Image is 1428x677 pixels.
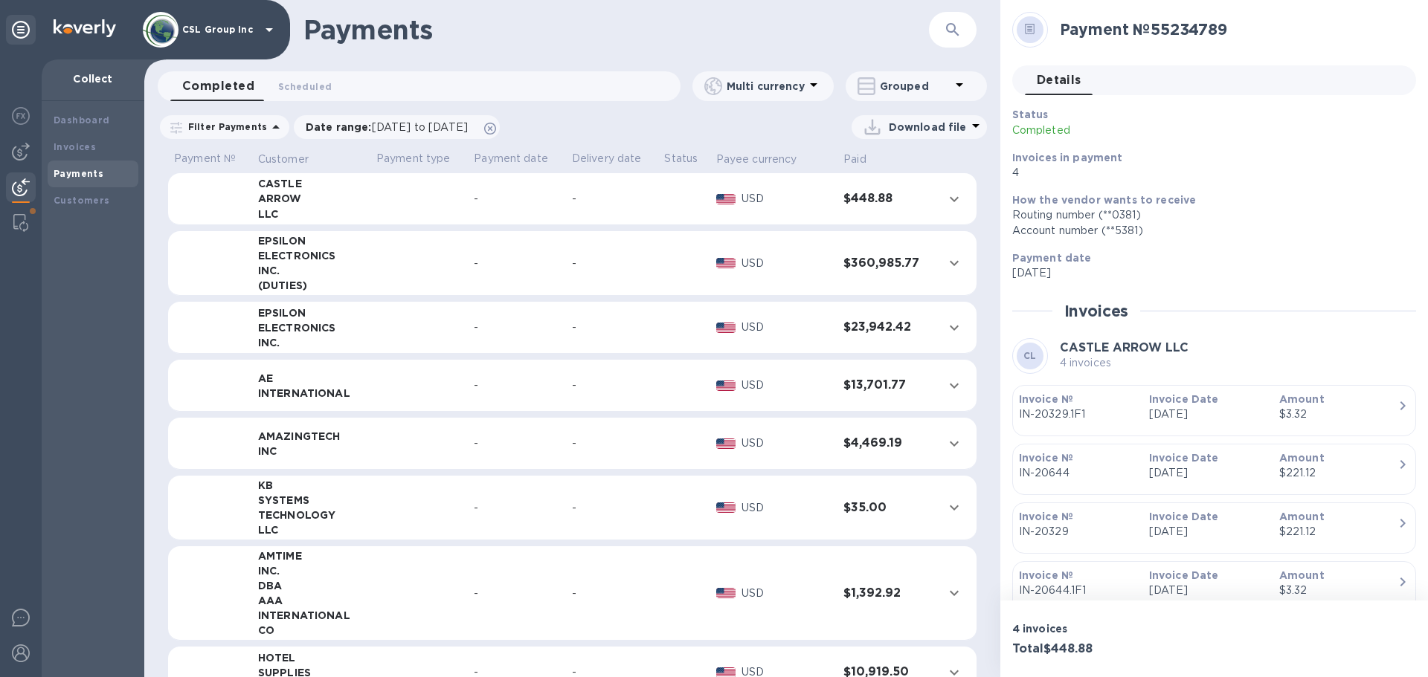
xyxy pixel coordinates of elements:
[258,320,364,335] div: ELECTRONICS
[572,151,653,166] p: Delivery date
[943,433,965,455] button: expand row
[1279,569,1325,581] b: Amount
[1149,465,1267,481] p: [DATE]
[294,115,500,139] div: Date range:[DATE] to [DATE]
[1012,385,1416,436] button: Invoice №IN-20329.1F1Invoice Date[DATE]Amount$3.32
[1019,465,1137,481] p: IN-20644
[258,493,364,508] div: SYSTEMS
[1012,252,1092,264] b: Payment date
[572,586,653,601] div: -
[943,188,965,210] button: expand row
[1149,393,1219,405] b: Invoice Date
[258,593,364,608] div: AAA
[258,278,364,293] div: (DUTIES)
[54,195,110,206] b: Customers
[258,335,364,350] div: INC.
[742,191,832,207] p: USD
[258,152,309,167] p: Customer
[943,582,965,604] button: expand row
[258,248,364,263] div: ELECTRONICS
[716,438,736,449] img: USD
[572,256,653,271] div: -
[1149,452,1219,464] b: Invoice Date
[727,79,805,94] p: Multi currency
[54,114,110,126] b: Dashboard
[1149,569,1219,581] b: Invoice Date
[716,502,736,513] img: USD
[54,141,96,152] b: Invoices
[716,194,736,204] img: USD
[258,263,364,278] div: INC.
[258,508,364,522] div: TECHNOLOGY
[716,152,817,167] span: Payee currency
[742,435,832,451] p: USD
[1279,511,1325,522] b: Amount
[742,378,832,393] p: USD
[258,563,364,578] div: INC.
[258,608,364,623] div: INTERNATIONAL
[716,258,736,268] img: USD
[843,192,931,206] h3: $448.88
[1149,524,1267,540] p: [DATE]
[474,500,559,516] div: -
[182,120,267,133] p: Filter Payments
[474,320,559,335] div: -
[1060,355,1189,371] p: 4 invoices
[54,168,103,179] b: Payments
[889,120,967,135] p: Download file
[1037,70,1081,91] span: Details
[1279,452,1325,464] b: Amount
[843,256,931,271] h3: $360,985.77
[1149,406,1267,422] p: [DATE]
[1064,302,1129,320] h2: Invoices
[1012,502,1416,554] button: Invoice №IN-20329Invoice Date[DATE]Amount$221.12
[1149,511,1219,522] b: Invoice Date
[572,435,653,451] div: -
[1019,524,1137,540] p: IN-20329
[843,436,931,450] h3: $4,469.19
[1012,108,1049,120] b: Status
[12,107,30,125] img: Foreign exchange
[258,371,364,386] div: AE
[843,378,931,392] h3: $13,701.77
[1019,511,1073,522] b: Invoice №
[1023,350,1037,361] b: CL
[742,586,832,601] p: USD
[258,444,364,459] div: INC
[258,623,364,638] div: CO
[1019,393,1073,405] b: Invoice №
[1012,265,1404,281] p: [DATE]
[474,151,559,166] p: Payment date
[54,19,116,37] img: Logo
[843,586,931,600] h3: $1,392.92
[843,320,931,334] h3: $23,942.42
[258,478,364,493] div: KB
[474,256,559,271] div: -
[716,152,797,167] p: Payee currency
[258,233,364,248] div: EPSILON
[1012,642,1209,656] h3: Total $448.88
[1279,393,1325,405] b: Amount
[258,176,364,191] div: CASTLE
[943,252,965,274] button: expand row
[843,152,886,167] span: Paid
[742,500,832,516] p: USD
[1012,223,1404,239] div: Account number (**5381)
[742,320,832,335] p: USD
[372,121,468,133] span: [DATE] to [DATE]
[258,305,364,320] div: EPSILON
[1019,583,1137,598] p: IN-20644.1F1
[716,380,736,391] img: USD
[1149,583,1267,598] p: [DATE]
[716,588,736,598] img: USD
[303,14,929,45] h1: Payments
[258,522,364,537] div: LLC
[258,650,364,665] div: HOTEL
[1279,406,1398,422] div: $3.32
[1019,569,1073,581] b: Invoice №
[182,25,257,35] p: CSL Group Inc
[742,256,832,271] p: USD
[474,586,559,601] div: -
[258,386,364,401] div: INTERNATIONAL
[1012,444,1416,495] button: Invoice №IN-20644Invoice Date[DATE]Amount$221.12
